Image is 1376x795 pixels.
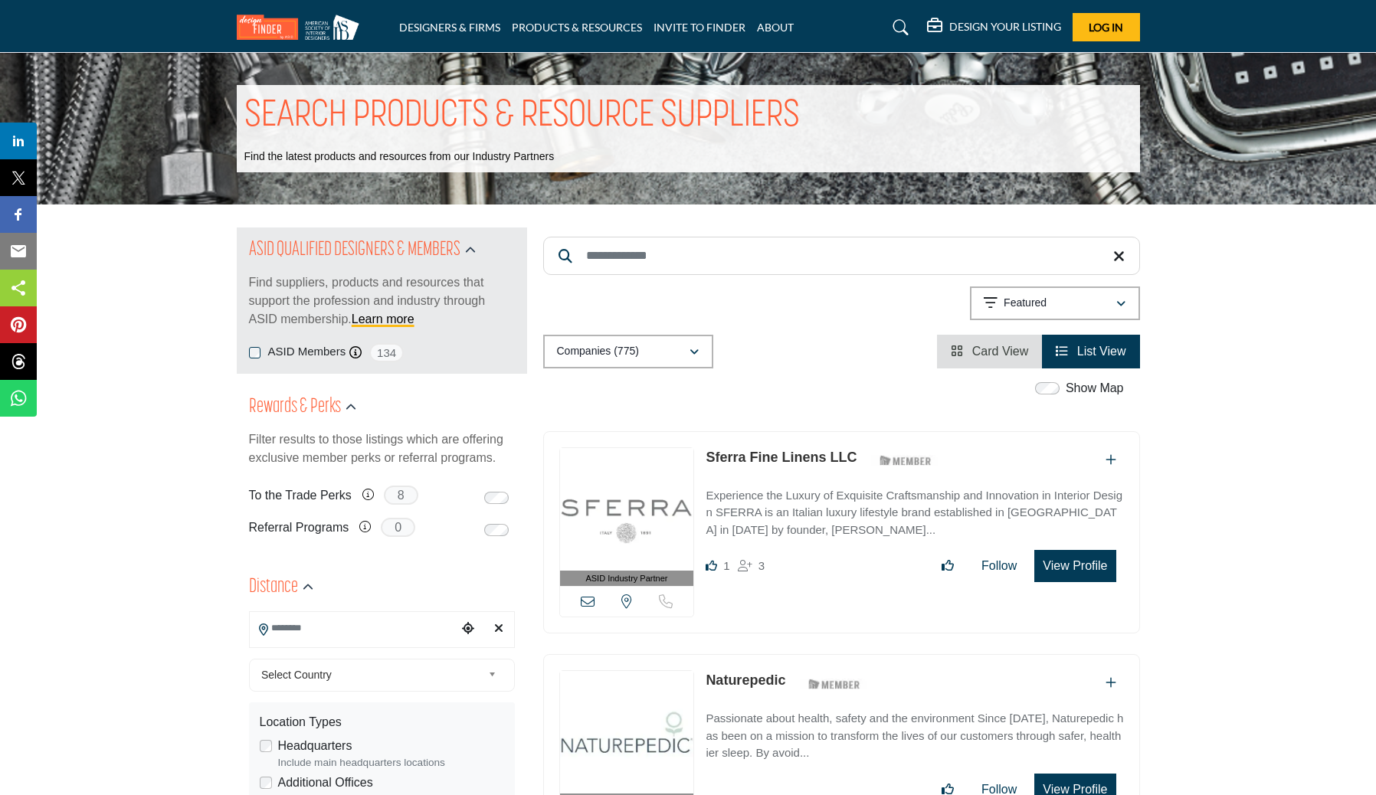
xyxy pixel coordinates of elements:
div: Location Types [260,713,504,731]
span: Log In [1089,21,1123,34]
button: View Profile [1034,550,1116,582]
input: Search Keyword [543,237,1140,275]
label: ASID Members [268,343,346,361]
a: Naturepedic [706,672,785,688]
span: 134 [369,343,404,362]
span: Card View [972,345,1029,358]
img: Naturepedic [560,671,694,793]
img: ASID Members Badge Icon [800,674,869,693]
a: View List [1056,345,1125,358]
a: PRODUCTS & RESOURCES [512,21,642,34]
p: Find the latest products and resources from our Industry Partners [244,149,555,165]
a: ASID Industry Partner [560,448,694,587]
p: Companies (775) [557,344,639,359]
a: Search [878,15,919,40]
span: 1 [723,559,729,572]
input: Switch to To the Trade Perks [484,492,509,504]
a: Passionate about health, safety and the environment Since [DATE], Naturepedic has been on a missi... [706,701,1123,762]
div: DESIGN YOUR LISTING [927,18,1061,37]
span: Select Country [261,666,482,684]
input: Search Location [250,613,457,643]
label: To the Trade Perks [249,482,352,509]
a: Add To List [1106,453,1116,466]
a: Learn more [352,312,414,326]
button: Companies (775) [543,335,713,368]
h5: DESIGN YOUR LISTING [949,20,1061,34]
p: Sferra Fine Linens LLC [706,447,857,468]
i: Like [706,560,717,571]
p: Filter results to those listings which are offering exclusive member perks or referral programs. [249,430,515,467]
div: Include main headquarters locations [278,755,504,770]
button: Featured [970,286,1140,320]
label: Referral Programs [249,514,349,541]
p: Experience the Luxury of Exquisite Craftsmanship and Innovation in Interior Design SFERRA is an I... [706,487,1123,539]
a: View Card [951,345,1028,358]
a: ABOUT [757,21,794,34]
p: Naturepedic [706,670,785,691]
a: DESIGNERS & FIRMS [399,21,500,34]
h2: Rewards & Perks [249,394,341,421]
a: INVITE TO FINDER [654,21,745,34]
a: Sferra Fine Linens LLC [706,450,857,465]
a: Experience the Luxury of Exquisite Craftsmanship and Innovation in Interior Design SFERRA is an I... [706,478,1123,539]
li: Card View [937,335,1042,368]
p: Passionate about health, safety and the environment Since [DATE], Naturepedic has been on a missi... [706,710,1123,762]
button: Follow [971,551,1027,581]
div: Followers [738,557,765,575]
span: 0 [381,518,415,537]
p: Featured [1004,296,1047,311]
div: Choose your current location [457,613,480,646]
span: ASID Industry Partner [585,572,667,585]
li: List View [1042,335,1139,368]
label: Headquarters [278,737,352,755]
span: 8 [384,486,418,505]
a: Add To List [1106,676,1116,689]
span: 3 [758,559,765,572]
input: Switch to Referral Programs [484,524,509,536]
h2: Distance [249,574,298,601]
label: Additional Offices [278,774,373,792]
img: ASID Members Badge Icon [871,451,940,470]
span: List View [1077,345,1126,358]
h1: SEARCH PRODUCTS & RESOURCE SUPPLIERS [244,93,800,140]
input: ASID Members checkbox [249,347,260,358]
h2: ASID QUALIFIED DESIGNERS & MEMBERS [249,237,460,264]
p: Find suppliers, products and resources that support the profession and industry through ASID memb... [249,273,515,329]
div: Clear search location [487,613,510,646]
label: Show Map [1066,379,1124,397]
img: Sferra Fine Linens LLC [560,448,694,571]
img: Site Logo [237,15,367,40]
button: Log In [1073,13,1140,41]
button: Like listing [932,551,964,581]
